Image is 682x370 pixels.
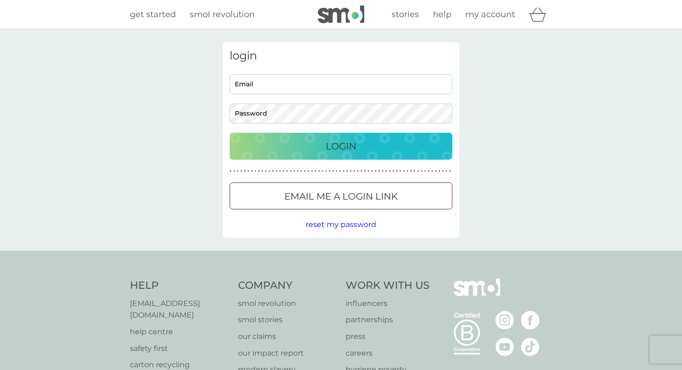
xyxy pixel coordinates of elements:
span: reset my password [306,220,376,229]
p: ● [421,169,423,174]
p: ● [247,169,249,174]
img: smol [454,279,500,310]
p: ● [403,169,405,174]
p: ● [414,169,416,174]
p: ● [318,169,320,174]
a: get started [130,8,176,21]
p: ● [399,169,401,174]
span: smol revolution [190,9,255,19]
div: basket [529,5,552,24]
p: ● [392,169,394,174]
p: ● [357,169,359,174]
p: ● [428,169,430,174]
p: ● [367,169,369,174]
a: influencers [346,298,430,310]
h4: Company [238,279,337,293]
p: ● [325,169,327,174]
a: [EMAIL_ADDRESS][DOMAIN_NAME] [130,298,229,321]
p: ● [301,169,302,174]
p: ● [315,169,316,174]
p: ● [442,169,444,174]
p: ● [293,169,295,174]
p: ● [304,169,306,174]
p: ● [262,169,264,174]
img: visit the smol Tiktok page [521,338,540,356]
p: ● [290,169,292,174]
h4: Work With Us [346,279,430,293]
p: ● [417,169,419,174]
p: ● [347,169,348,174]
img: visit the smol Facebook page [521,311,540,330]
p: ● [276,169,277,174]
p: ● [329,169,331,174]
p: ● [286,169,288,174]
p: ● [350,169,352,174]
p: ● [254,169,256,174]
p: ● [297,169,299,174]
p: ● [424,169,426,174]
p: ● [360,169,362,174]
p: ● [332,169,334,174]
p: ● [389,169,391,174]
p: ● [339,169,341,174]
h3: login [230,49,452,63]
p: ● [343,169,345,174]
a: press [346,331,430,343]
span: help [433,9,451,19]
button: Email me a login link [230,182,452,209]
p: ● [410,169,412,174]
button: reset my password [306,219,376,231]
span: stories [392,9,419,19]
p: ● [406,169,408,174]
p: ● [237,169,238,174]
p: ● [269,169,270,174]
a: smol stories [238,314,337,326]
p: ● [283,169,284,174]
a: our claims [238,331,337,343]
span: get started [130,9,176,19]
p: ● [382,169,384,174]
p: ● [311,169,313,174]
p: ● [375,169,377,174]
a: safety first [130,343,229,355]
p: ● [272,169,274,174]
a: careers [346,347,430,359]
span: my account [465,9,515,19]
a: help [433,8,451,21]
img: visit the smol Youtube page [495,338,514,356]
a: help centre [130,326,229,338]
p: ● [378,169,380,174]
a: partnerships [346,314,430,326]
p: smol revolution [238,298,337,310]
p: ● [438,169,440,174]
p: ● [322,169,323,174]
p: ● [251,169,253,174]
p: Login [326,139,356,154]
p: ● [396,169,398,174]
p: ● [386,169,387,174]
button: Login [230,133,452,160]
p: ● [265,169,267,174]
img: visit the smol Instagram page [495,311,514,330]
img: smol [318,6,364,23]
p: ● [371,169,373,174]
a: our impact report [238,347,337,359]
p: ● [449,169,451,174]
p: ● [354,169,355,174]
a: stories [392,8,419,21]
p: ● [445,169,447,174]
p: ● [244,169,246,174]
h4: Help [130,279,229,293]
p: ● [431,169,433,174]
p: ● [258,169,260,174]
p: ● [435,169,437,174]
